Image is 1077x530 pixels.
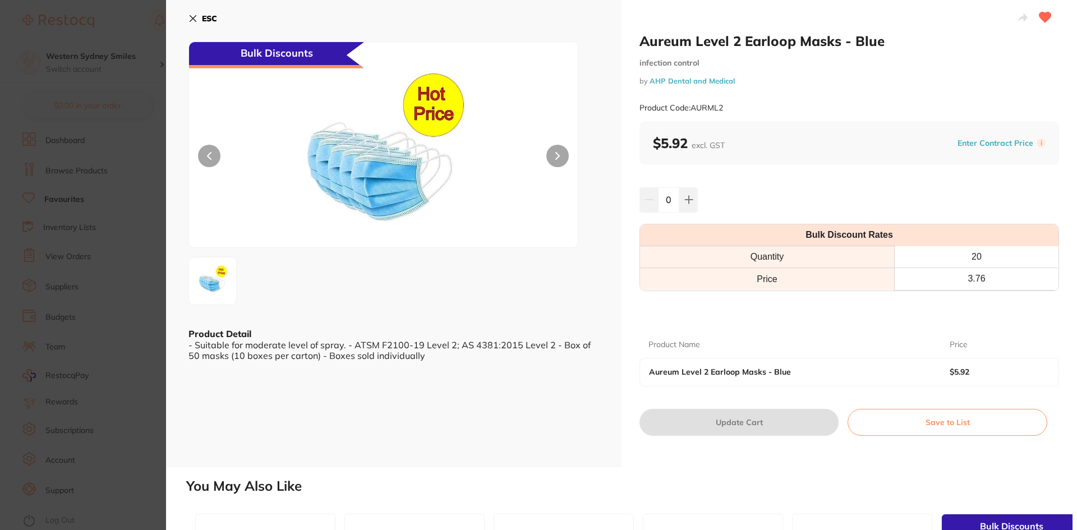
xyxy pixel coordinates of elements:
[649,367,919,376] b: Aureum Level 2 Earloop Masks - Blue
[639,58,1059,68] small: infection control
[954,138,1037,149] button: Enter Contract Price
[639,77,1059,85] small: by
[848,409,1047,436] button: Save to List
[1037,139,1046,148] label: i
[267,70,500,247] img: LTQ3OTM2
[202,13,217,24] b: ESC
[640,224,1058,246] th: Bulk Discount Rates
[950,367,1040,376] b: $5.92
[188,9,217,28] button: ESC
[188,328,251,339] b: Product Detail
[639,103,723,113] small: Product Code: AURML2
[189,42,364,68] div: Bulk Discounts
[950,339,968,351] p: Price
[640,246,895,268] th: Quantity
[192,261,233,301] img: LTQ3OTM2
[650,76,735,85] a: AHP Dental and Medical
[895,246,1058,268] th: 20
[639,33,1059,49] h2: Aureum Level 2 Earloop Masks - Blue
[653,135,725,151] b: $5.92
[639,409,839,436] button: Update Cart
[895,268,1058,290] th: 3.76
[692,140,725,150] span: excl. GST
[640,268,895,290] td: Price
[648,339,700,351] p: Product Name
[188,340,599,361] div: - Suitable for moderate level of spray. - ATSM F2100-19 Level 2; AS 4381:2015 Level 2 - Box of 50...
[186,478,1073,494] h2: You May Also Like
